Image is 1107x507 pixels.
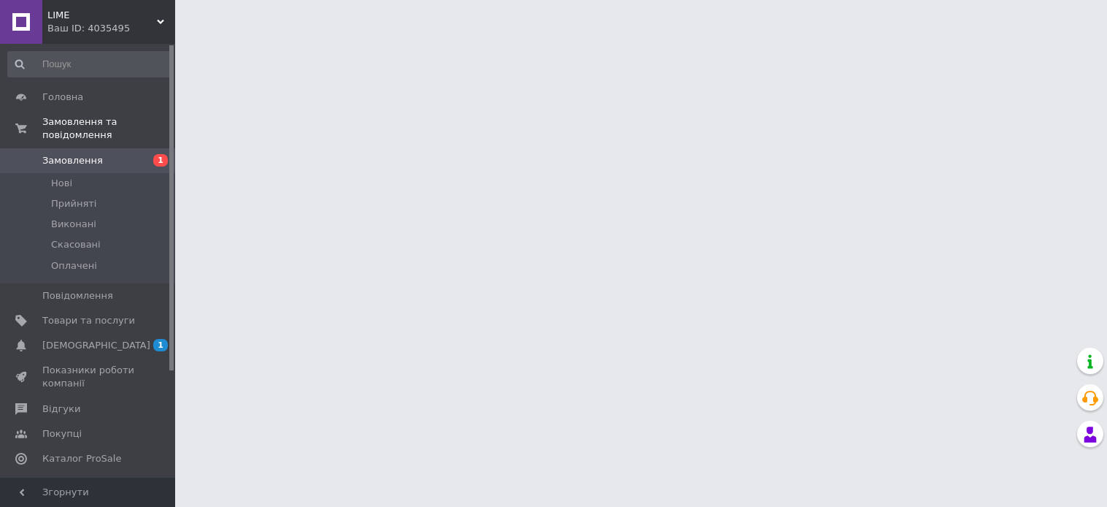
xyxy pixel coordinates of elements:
span: LIME [47,9,157,22]
span: Головна [42,91,83,104]
span: Нові [51,177,72,190]
span: Каталог ProSale [42,452,121,465]
span: [DEMOGRAPHIC_DATA] [42,339,150,352]
span: Повідомлення [42,289,113,302]
span: Показники роботи компанії [42,364,135,390]
span: Скасовані [51,238,101,251]
span: Покупці [42,427,82,441]
span: Замовлення та повідомлення [42,115,175,142]
span: Оплачені [51,259,97,272]
span: Виконані [51,218,96,231]
span: Прийняті [51,197,96,210]
span: Замовлення [42,154,103,167]
input: Пошук [7,51,172,77]
div: Ваш ID: 4035495 [47,22,175,35]
span: Товари та послуги [42,314,135,327]
span: 1 [153,154,168,167]
span: 1 [153,339,168,351]
span: Відгуки [42,403,80,416]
